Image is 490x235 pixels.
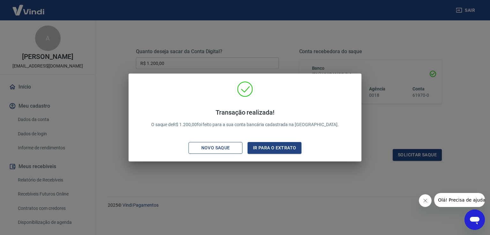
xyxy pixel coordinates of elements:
p: O saque de R$ 1.200,00 foi feito para a sua conta bancária cadastrada na [GEOGRAPHIC_DATA]. [151,109,339,128]
h4: Transação realizada! [151,109,339,116]
iframe: Mensagem da empresa [434,193,485,207]
iframe: Botão para abrir a janela de mensagens [464,210,485,230]
div: Novo saque [194,144,238,152]
button: Ir para o extrato [248,142,301,154]
button: Novo saque [189,142,242,154]
span: Olá! Precisa de ajuda? [4,4,54,10]
iframe: Fechar mensagem [419,194,432,207]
